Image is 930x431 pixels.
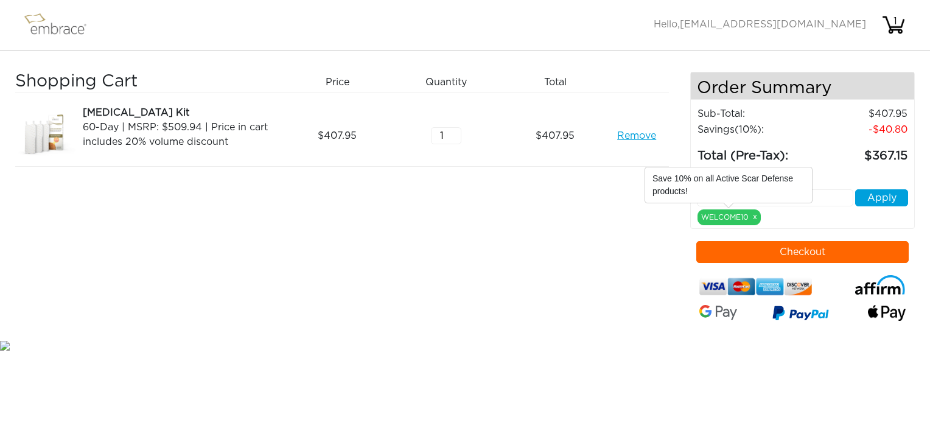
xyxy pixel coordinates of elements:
td: 367.15 [813,138,908,166]
span: Hello, [654,19,866,29]
div: Price [287,72,396,93]
button: Apply [855,189,908,206]
a: 1 [881,19,906,29]
img: cart [881,13,906,37]
img: logo.png [21,10,100,40]
img: paypal-v3.png [772,303,829,326]
td: Savings : [697,122,813,138]
td: Sub-Total: [697,106,813,122]
span: [EMAIL_ADDRESS][DOMAIN_NAME] [680,19,866,29]
a: Remove [617,128,656,143]
img: a09f5d18-8da6-11e7-9c79-02e45ca4b85b.jpeg [15,105,76,166]
td: 40.80 [813,122,908,138]
div: 1 [883,14,907,29]
span: 407.95 [318,128,357,143]
div: Save 10% on all Active Scar Defense products! [645,167,812,203]
span: (10%) [735,125,761,135]
div: Total [505,72,614,93]
td: Total (Pre-Tax): [697,138,813,166]
img: credit-cards.png [699,275,813,298]
a: x [753,211,757,222]
button: Checkout [696,241,909,263]
span: 407.95 [536,128,575,143]
div: 60-Day | MSRP: $509.94 | Price in cart includes 20% volume discount [83,120,278,149]
td: 407.95 [813,106,908,122]
span: Quantity [425,75,467,89]
img: affirm-logo.svg [855,275,906,295]
h3: Shopping Cart [15,72,278,93]
img: fullApplePay.png [868,305,906,321]
h4: Order Summary [691,72,915,100]
div: [MEDICAL_DATA] Kit [83,105,278,120]
div: WELCOME10 [697,209,761,225]
img: Google-Pay-Logo.svg [699,305,737,320]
